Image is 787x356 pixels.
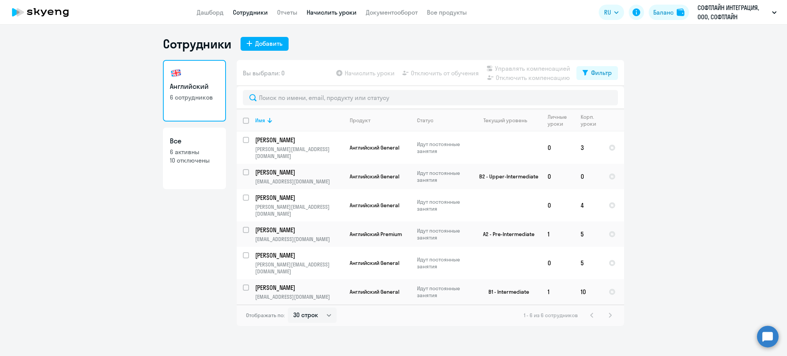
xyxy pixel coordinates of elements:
span: Вы выбрали: 0 [243,68,285,78]
td: B1 - Intermediate [470,279,541,304]
p: [PERSON_NAME][EMAIL_ADDRESS][DOMAIN_NAME] [255,146,343,160]
a: [PERSON_NAME] [255,136,343,144]
div: Продукт [350,117,410,124]
p: СОФТЛАЙН ИНТЕГРАЦИЯ, ООО, СОФТЛАЙН ИНТЕГРАЦИЯ Соц. пакет [697,3,769,22]
div: Добавить [255,39,282,48]
a: [PERSON_NAME] [255,193,343,202]
div: Личные уроки [548,113,574,127]
a: [PERSON_NAME] [255,251,343,260]
h3: Английский [170,82,219,91]
td: 0 [541,164,574,189]
p: [PERSON_NAME] [255,283,342,292]
td: 5 [574,221,603,247]
span: Английский Premium [350,231,402,238]
p: [EMAIL_ADDRESS][DOMAIN_NAME] [255,293,343,300]
p: Идут постоянные занятия [417,170,470,183]
p: Идут постоянные занятия [417,256,470,270]
div: Имя [255,117,343,124]
p: [PERSON_NAME] [255,136,342,144]
p: Идут постоянные занятия [417,198,470,212]
div: Текущий уровень [483,117,527,124]
a: Сотрудники [233,8,268,16]
input: Поиск по имени, email, продукту или статусу [243,90,618,105]
div: Личные уроки [548,113,569,127]
a: Английский6 сотрудников [163,60,226,121]
p: 6 активны [170,148,219,156]
a: Дашборд [197,8,224,16]
a: Отчеты [277,8,297,16]
td: 5 [574,247,603,279]
span: Английский General [350,288,399,295]
td: B2 - Upper-Intermediate [470,164,541,189]
p: 6 сотрудников [170,93,219,101]
td: 4 [574,189,603,221]
span: Английский General [350,202,399,209]
p: Идут постоянные занятия [417,285,470,299]
p: Идут постоянные занятия [417,141,470,155]
p: [EMAIL_ADDRESS][DOMAIN_NAME] [255,236,343,243]
div: Текущий уровень [476,117,541,124]
p: 10 отключены [170,156,219,165]
div: Продукт [350,117,370,124]
a: Все продукты [427,8,467,16]
div: Баланс [653,8,674,17]
p: [PERSON_NAME] [255,251,342,260]
button: Балансbalance [649,5,689,20]
a: Документооборот [366,8,418,16]
td: 0 [541,131,574,164]
div: Статус [417,117,433,124]
td: 3 [574,131,603,164]
span: Английский General [350,173,399,180]
td: 0 [541,189,574,221]
span: Английский General [350,144,399,151]
p: [PERSON_NAME][EMAIL_ADDRESS][DOMAIN_NAME] [255,261,343,275]
span: RU [604,8,611,17]
td: A2 - Pre-Intermediate [470,221,541,247]
p: Идут постоянные занятия [417,227,470,241]
p: [EMAIL_ADDRESS][DOMAIN_NAME] [255,178,343,185]
a: Начислить уроки [307,8,357,16]
span: Отображать по: [246,312,285,319]
td: 0 [574,164,603,189]
a: [PERSON_NAME] [255,168,343,176]
a: Все6 активны10 отключены [163,128,226,189]
button: Добавить [241,37,289,51]
img: english [170,67,182,79]
p: [PERSON_NAME] [255,168,342,176]
a: [PERSON_NAME] [255,283,343,292]
button: RU [599,5,624,20]
div: Имя [255,117,265,124]
div: Корп. уроки [581,113,597,127]
a: [PERSON_NAME] [255,226,343,234]
img: balance [677,8,684,16]
td: 0 [541,247,574,279]
span: 1 - 6 из 6 сотрудников [524,312,578,319]
p: [PERSON_NAME] [255,226,342,234]
span: Английский General [350,260,399,266]
td: 1 [541,221,574,247]
button: СОФТЛАЙН ИНТЕГРАЦИЯ, ООО, СОФТЛАЙН ИНТЕГРАЦИЯ Соц. пакет [694,3,780,22]
div: Статус [417,117,470,124]
h3: Все [170,136,219,146]
div: Фильтр [591,68,612,77]
button: Фильтр [576,66,618,80]
h1: Сотрудники [163,36,231,52]
td: 1 [541,279,574,304]
p: [PERSON_NAME] [255,193,342,202]
div: Корп. уроки [581,113,602,127]
td: 10 [574,279,603,304]
p: [PERSON_NAME][EMAIL_ADDRESS][DOMAIN_NAME] [255,203,343,217]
